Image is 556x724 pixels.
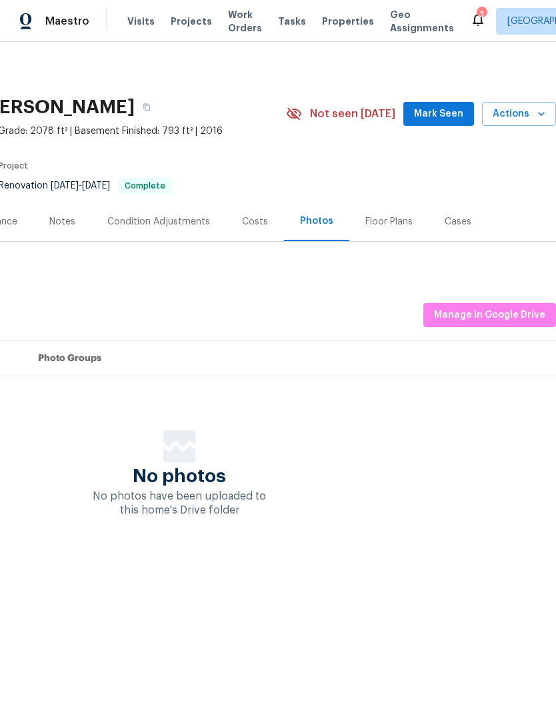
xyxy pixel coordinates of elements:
div: Floor Plans [365,215,413,228]
span: [DATE] [82,181,110,190]
span: Geo Assignments [390,8,454,35]
div: 3 [477,8,486,21]
button: Actions [482,102,556,127]
span: Not seen [DATE] [310,107,395,121]
span: Properties [322,15,374,28]
div: Condition Adjustments [107,215,210,228]
span: Tasks [278,17,306,26]
button: Mark Seen [403,102,474,127]
span: Actions [493,106,545,123]
span: [DATE] [51,181,79,190]
div: Cases [445,215,471,228]
div: Photos [300,214,333,228]
button: Manage in Google Drive [423,303,556,328]
span: No photos have been uploaded to this home's Drive folder [93,491,266,516]
span: Complete [119,182,171,190]
span: Manage in Google Drive [434,307,545,324]
span: - [51,181,110,190]
span: Maestro [45,15,89,28]
span: Mark Seen [414,106,463,123]
button: Copy Address [135,95,159,119]
span: Work Orders [228,8,262,35]
div: Notes [49,215,75,228]
span: Visits [127,15,155,28]
span: Projects [171,15,212,28]
th: Photo Groups [27,341,556,376]
span: No photos [133,470,226,483]
div: Costs [242,215,268,228]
